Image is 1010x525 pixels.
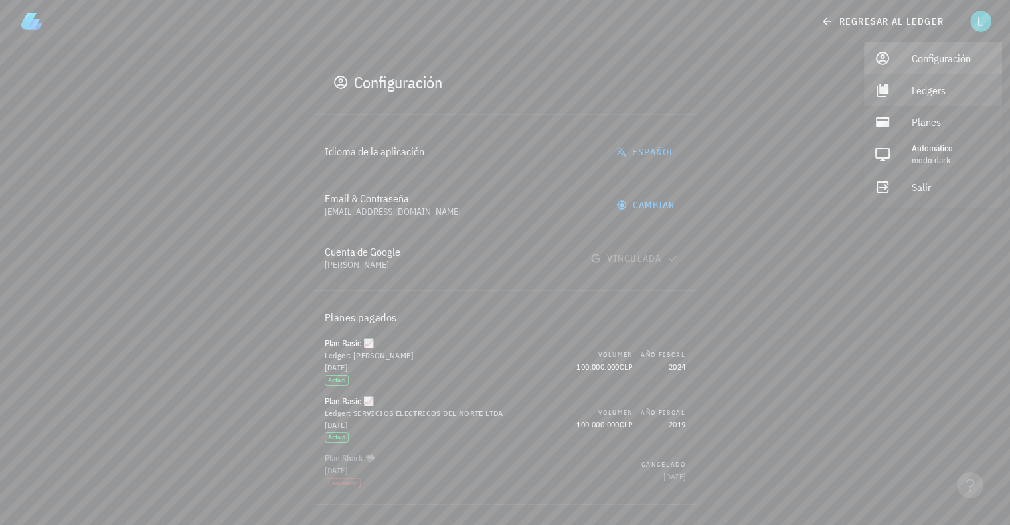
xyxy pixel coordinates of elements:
[912,155,950,166] span: modo Dark
[619,199,675,211] span: cambiar
[618,146,675,158] span: Español
[314,301,697,333] div: Planes pagados
[912,109,991,135] div: Planes
[620,362,633,372] span: CLP
[641,418,686,431] div: 2019
[325,350,569,361] div: Ledger: [PERSON_NAME]
[325,246,572,258] div: Cuenta de Google
[576,408,633,418] div: Volumen
[325,362,569,373] div: [DATE]
[912,143,991,154] div: Automático
[970,11,991,32] div: avatar
[325,408,569,419] div: Ledger: SERVICIOS ELECTRICOS DEL NORTE LTDA
[608,193,686,217] button: cambiar
[325,145,597,158] div: Idioma de la aplicación
[912,45,991,72] div: Configuración
[608,140,686,164] button: Español
[325,420,569,431] div: [DATE]
[325,260,572,271] div: [PERSON_NAME]
[354,72,442,93] div: Configuración
[325,192,598,205] div: Email & Contraseña
[325,338,374,349] span: Plan Basic 📈
[325,396,374,407] span: Plan Basic 📈
[912,174,991,200] div: Salir
[325,375,349,386] span: Activo
[813,9,954,33] a: regresar al ledger
[576,419,619,429] span: 100.000.000
[576,362,619,372] span: 100.000.000
[620,419,633,429] span: CLP
[912,77,991,104] div: Ledgers
[325,206,598,218] div: [EMAIL_ADDRESS][DOMAIN_NAME]
[325,432,349,443] span: Activo
[641,408,686,418] div: Año fiscal
[576,350,633,360] div: Volumen
[641,360,686,374] div: 2024
[641,350,686,360] div: Año fiscal
[21,11,42,32] img: LedgiFi
[823,15,944,27] span: regresar al ledger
